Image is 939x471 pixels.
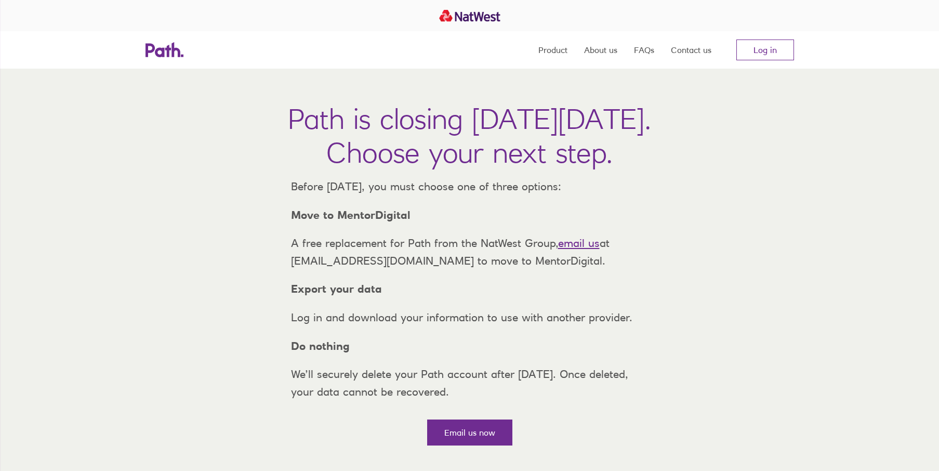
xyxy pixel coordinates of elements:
[736,40,794,60] a: Log in
[634,31,654,69] a: FAQs
[538,31,567,69] a: Product
[584,31,617,69] a: About us
[283,309,657,326] p: Log in and download your information to use with another provider.
[283,178,657,195] p: Before [DATE], you must choose one of three options:
[427,420,512,446] a: Email us now
[671,31,711,69] a: Contact us
[283,234,657,269] p: A free replacement for Path from the NatWest Group, at [EMAIL_ADDRESS][DOMAIN_NAME] to move to Me...
[291,282,382,295] strong: Export your data
[291,208,411,221] strong: Move to MentorDigital
[291,339,350,352] strong: Do nothing
[558,237,600,250] a: email us
[288,102,651,169] h1: Path is closing [DATE][DATE]. Choose your next step.
[283,365,657,400] p: We’ll securely delete your Path account after [DATE]. Once deleted, your data cannot be recovered.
